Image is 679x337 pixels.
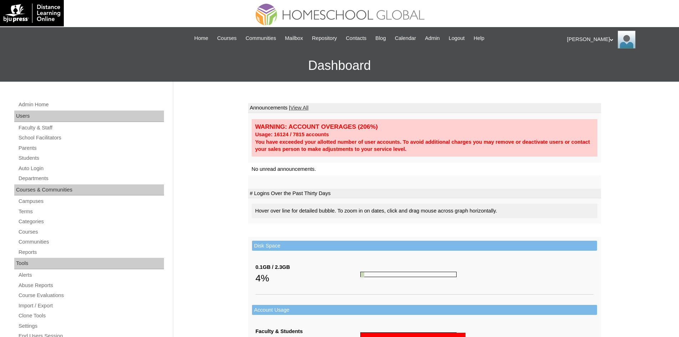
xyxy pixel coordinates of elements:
a: Admin Home [18,100,164,109]
td: Disk Space [252,241,597,251]
a: Auto Login [18,164,164,173]
div: Faculty & Students [256,328,360,335]
img: Ariane Ebuen [618,31,636,48]
span: Repository [312,34,337,42]
a: Campuses [18,197,164,206]
a: Parents [18,144,164,153]
div: 4% [256,271,360,285]
div: WARNING: ACCOUNT OVERAGES (206%) [255,123,594,131]
span: Blog [375,34,386,42]
a: Contacts [342,34,370,42]
span: Mailbox [285,34,303,42]
a: Help [470,34,488,42]
a: Communities [242,34,280,42]
span: Courses [217,34,237,42]
span: Home [194,34,208,42]
span: Contacts [346,34,366,42]
a: Settings [18,322,164,331]
a: Mailbox [282,34,307,42]
div: Users [14,111,164,122]
span: Calendar [395,34,416,42]
span: Help [474,34,484,42]
a: Blog [372,34,389,42]
a: Categories [18,217,164,226]
a: Repository [308,34,340,42]
a: Communities [18,238,164,246]
a: View All [290,105,308,111]
td: No unread announcements. [248,163,601,176]
a: Abuse Reports [18,281,164,290]
h3: Dashboard [4,50,675,82]
span: Communities [246,34,276,42]
a: Admin [421,34,443,42]
div: Hover over line for detailed bubble. To zoom in on dates, click and drag mouse across graph horiz... [252,204,597,218]
div: [PERSON_NAME] [567,31,672,48]
a: Departments [18,174,164,183]
a: Courses [18,228,164,236]
a: Students [18,154,164,163]
td: Account Usage [252,305,597,315]
a: Faculty & Staff [18,123,164,132]
div: Courses & Communities [14,184,164,196]
span: Logout [449,34,465,42]
div: 0.1GB / 2.3GB [256,264,360,271]
a: Logout [445,34,468,42]
div: Tools [14,258,164,269]
img: logo-white.png [4,4,60,23]
a: Import / Export [18,301,164,310]
a: Clone Tools [18,311,164,320]
a: Course Evaluations [18,291,164,300]
strong: Usage: 16124 / 7815 accounts [255,132,329,137]
td: # Logins Over the Past Thirty Days [248,189,601,199]
span: Admin [425,34,440,42]
div: You have exceeded your allotted number of user accounts. To avoid additional charges you may remo... [255,138,594,153]
a: Home [191,34,212,42]
a: Calendar [391,34,420,42]
a: School Facilitators [18,133,164,142]
a: Courses [214,34,240,42]
a: Reports [18,248,164,257]
td: Announcements | [248,103,601,113]
a: Alerts [18,271,164,280]
a: Terms [18,207,164,216]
